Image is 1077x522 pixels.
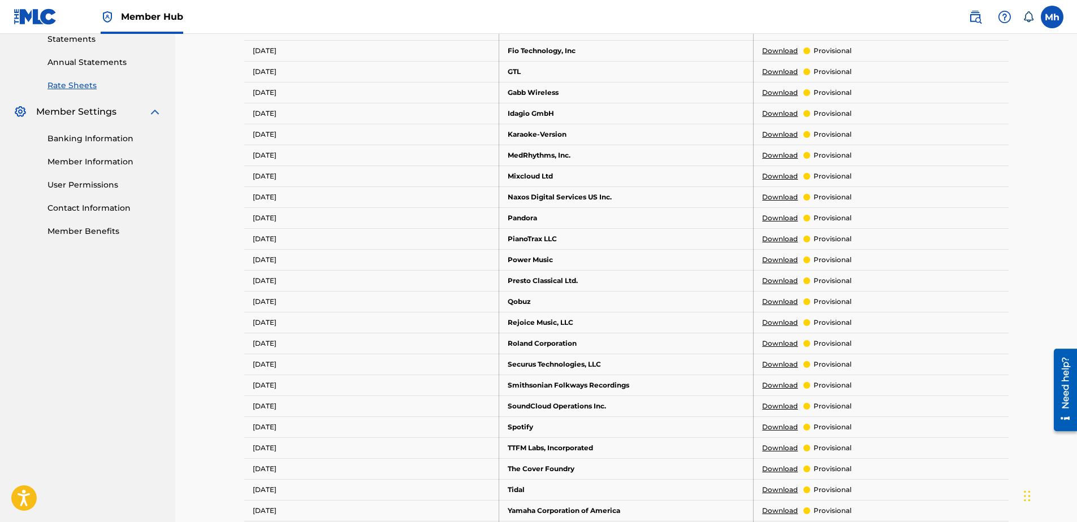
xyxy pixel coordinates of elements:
[814,485,851,495] p: provisional
[814,297,851,307] p: provisional
[814,171,851,181] p: provisional
[244,354,499,375] td: [DATE]
[762,88,798,98] a: Download
[244,458,499,479] td: [DATE]
[814,359,851,369] p: provisional
[499,145,754,166] td: MedRhythms, Inc.
[814,108,851,119] p: provisional
[244,61,499,82] td: [DATE]
[814,129,851,140] p: provisional
[499,270,754,291] td: Presto Classical Ltd.
[244,395,499,416] td: [DATE]
[762,297,798,307] a: Download
[244,145,499,166] td: [DATE]
[964,6,987,28] a: Public Search
[1024,479,1031,513] div: Drag
[244,291,499,312] td: [DATE]
[814,255,851,265] p: provisional
[244,270,499,291] td: [DATE]
[14,105,27,119] img: Member Settings
[762,380,798,390] a: Download
[1023,11,1034,23] div: Notifications
[762,234,798,244] a: Download
[244,500,499,521] td: [DATE]
[499,354,754,375] td: Securus Technologies, LLC
[499,500,754,521] td: Yamaha Corporation of America
[762,67,798,77] a: Download
[814,88,851,98] p: provisional
[814,401,851,411] p: provisional
[499,61,754,82] td: GTL
[244,249,499,270] td: [DATE]
[101,10,114,24] img: Top Rightsholder
[762,359,798,369] a: Download
[499,103,754,124] td: Idagio GmbH
[148,105,162,119] img: expand
[814,464,851,474] p: provisional
[1041,6,1063,28] div: User Menu
[762,317,798,328] a: Download
[244,124,499,145] td: [DATE]
[244,312,499,333] td: [DATE]
[1045,345,1077,436] iframe: Resource Center
[762,401,798,411] a: Download
[814,380,851,390] p: provisional
[762,506,798,516] a: Download
[762,108,798,119] a: Download
[762,255,798,265] a: Download
[499,291,754,312] td: Qobuz
[499,207,754,228] td: Pandora
[762,276,798,286] a: Download
[36,105,116,119] span: Member Settings
[762,213,798,223] a: Download
[968,10,982,24] img: search
[762,171,798,181] a: Download
[814,338,851,349] p: provisional
[762,464,798,474] a: Download
[47,225,162,237] a: Member Benefits
[499,458,754,479] td: The Cover Foundry
[47,80,162,92] a: Rate Sheets
[47,33,162,45] a: Statements
[998,10,1011,24] img: help
[499,186,754,207] td: Naxos Digital Services US Inc.
[499,228,754,249] td: PianoTrax LLC
[244,479,499,500] td: [DATE]
[814,67,851,77] p: provisional
[1020,468,1077,522] iframe: Chat Widget
[499,395,754,416] td: SoundCloud Operations Inc.
[47,202,162,214] a: Contact Information
[814,46,851,56] p: provisional
[244,82,499,103] td: [DATE]
[814,317,851,328] p: provisional
[762,46,798,56] a: Download
[14,8,57,25] img: MLC Logo
[244,207,499,228] td: [DATE]
[814,213,851,223] p: provisional
[814,150,851,160] p: provisional
[499,249,754,270] td: Power Music
[499,375,754,395] td: Smithsonian Folkways Recordings
[47,56,162,68] a: Annual Statements
[244,437,499,458] td: [DATE]
[499,416,754,437] td: Spotify
[244,40,499,61] td: [DATE]
[762,150,798,160] a: Download
[499,437,754,458] td: TTFM Labs, Incorporated
[244,333,499,354] td: [DATE]
[762,485,798,495] a: Download
[244,416,499,437] td: [DATE]
[244,186,499,207] td: [DATE]
[47,156,162,168] a: Member Information
[814,276,851,286] p: provisional
[762,129,798,140] a: Download
[47,133,162,145] a: Banking Information
[244,103,499,124] td: [DATE]
[121,10,183,23] span: Member Hub
[244,166,499,186] td: [DATE]
[499,166,754,186] td: Mixcloud Ltd
[499,82,754,103] td: Gabb Wireless
[499,479,754,500] td: Tidal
